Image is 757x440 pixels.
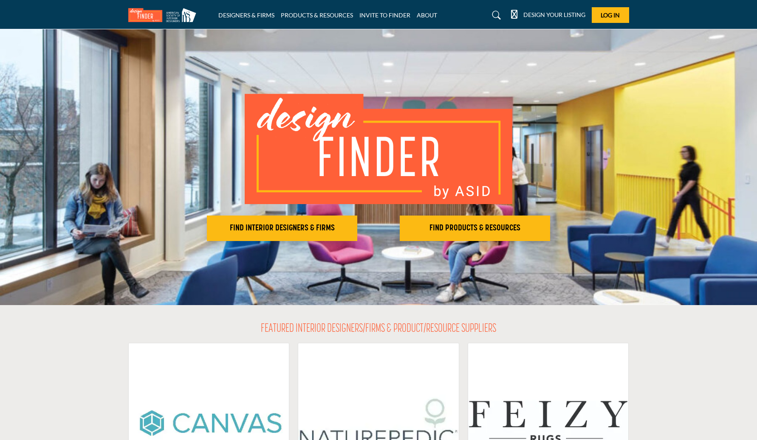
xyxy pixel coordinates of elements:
h2: FEATURED INTERIOR DESIGNERS/FIRMS & PRODUCT/RESOURCE SUPPLIERS [261,322,496,336]
h2: FIND INTERIOR DESIGNERS & FIRMS [209,223,355,233]
div: DESIGN YOUR LISTING [511,10,585,20]
img: image [245,94,512,204]
button: Log In [592,7,629,23]
button: FIND PRODUCTS & RESOURCES [400,216,550,241]
a: ABOUT [417,11,437,19]
a: Search [484,8,506,22]
span: Log In [601,11,620,19]
a: DESIGNERS & FIRMS [218,11,274,19]
button: FIND INTERIOR DESIGNERS & FIRMS [207,216,357,241]
a: INVITE TO FINDER [359,11,410,19]
img: Site Logo [128,8,201,22]
a: PRODUCTS & RESOURCES [281,11,353,19]
h5: DESIGN YOUR LISTING [523,11,585,19]
h2: FIND PRODUCTS & RESOURCES [402,223,548,233]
